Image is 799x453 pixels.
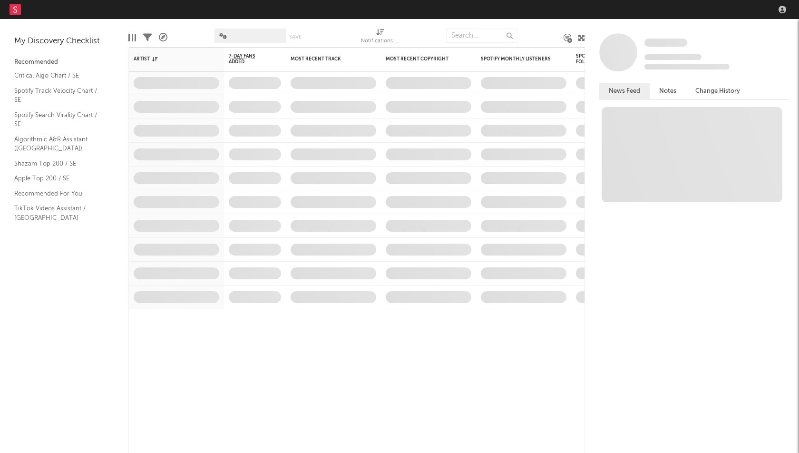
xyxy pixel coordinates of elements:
[644,39,687,47] span: Some Artist
[361,24,399,51] div: Notifications (Artist)
[128,24,136,51] div: Edit Columns
[14,203,105,223] a: TikTok Videos Assistant / [GEOGRAPHIC_DATA]
[14,110,105,129] a: Spotify Search Virality Chart / SE
[134,56,205,62] div: Artist
[291,56,362,62] div: Most Recent Track
[644,38,687,48] a: Some Artist
[686,83,750,99] button: Change History
[576,53,609,65] div: Spotify Followers
[650,83,686,99] button: Notes
[361,36,399,47] div: Notifications (Artist)
[14,70,105,81] a: Critical Algo Chart / SE
[446,29,517,43] input: Search...
[14,57,114,68] div: Recommended
[159,24,167,51] div: A&R Pipeline
[14,36,114,47] div: My Discovery Checklist
[644,54,702,60] span: Tracking Since: [DATE]
[143,24,152,51] div: Filters
[229,53,267,65] span: 7-Day Fans Added
[481,56,552,62] div: Spotify Monthly Listeners
[14,173,105,184] a: Apple Top 200 / SE
[386,56,457,62] div: Most Recent Copyright
[289,34,302,39] button: Save
[14,227,105,247] a: TikTok Sounds Assistant / [GEOGRAPHIC_DATA]
[14,134,105,154] a: Algorithmic A&R Assistant ([GEOGRAPHIC_DATA])
[644,64,730,69] span: 0 fans last week
[14,158,105,169] a: Shazam Top 200 / SE
[14,188,105,199] a: Recommended For You
[14,86,105,105] a: Spotify Track Velocity Chart / SE
[599,83,650,99] button: News Feed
